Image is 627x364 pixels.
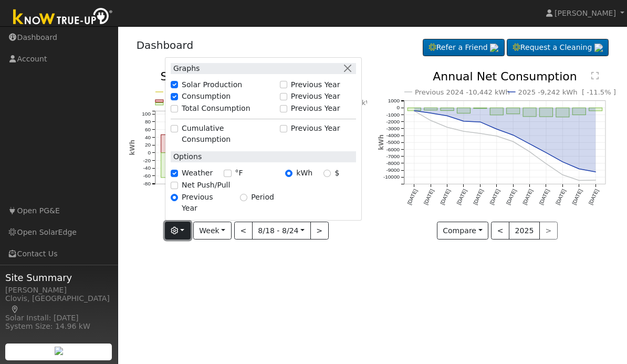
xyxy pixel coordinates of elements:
[193,222,232,240] button: Week
[5,321,112,332] div: System Size: 14.96 kW
[491,222,509,240] button: <
[5,293,112,315] div: Clovis, [GEOGRAPHIC_DATA]
[540,108,553,117] rect: onclick=""
[430,112,432,114] circle: onclick=""
[490,44,498,52] img: retrieve
[280,93,287,100] input: Previous Year
[496,128,498,130] circle: onclick=""
[463,130,465,132] circle: onclick=""
[562,174,564,176] circle: onclick=""
[509,222,540,240] button: 2025
[406,188,419,205] text: [DATE]
[378,134,385,150] text: kWh
[171,81,178,88] input: Solar Production
[144,142,151,148] text: 20
[456,188,468,205] text: [DATE]
[234,222,253,240] button: <
[291,79,340,90] label: Previous Year
[182,103,250,114] label: Total Consumption
[490,108,503,116] rect: onclick=""
[386,147,400,152] text: -6000
[252,222,311,240] button: 8/18 - 8/24
[555,188,567,205] text: [DATE]
[578,168,580,170] circle: onclick=""
[5,285,112,296] div: [PERSON_NAME]
[182,91,231,102] label: Consumption
[555,9,616,17] span: [PERSON_NAME]
[479,132,482,134] circle: onclick=""
[240,194,247,201] input: Period
[489,188,501,205] text: [DATE]
[556,108,569,118] rect: onclick=""
[518,88,616,96] text: 2025 -9,242 kWh [ -11.5% ]
[479,121,482,123] circle: onclick=""
[171,182,178,189] input: Net Push/Pull
[335,168,339,179] label: $
[423,188,435,205] text: [DATE]
[182,192,229,214] label: Previous Year
[457,108,471,113] rect: onclick=""
[529,143,531,145] circle: onclick=""
[171,93,178,100] input: Consumption
[161,135,183,153] rect: onclick=""
[182,180,230,191] label: Net Push/Pull
[280,105,287,112] input: Previous Year
[512,134,514,136] circle: onclick=""
[591,71,599,80] text: 
[562,161,564,163] circle: onclick=""
[472,188,484,205] text: [DATE]
[323,170,331,177] input: $
[171,105,178,112] input: Total Consumption
[144,127,151,132] text: 60
[441,108,454,111] rect: onclick=""
[388,98,400,103] text: 1000
[144,119,151,124] text: 80
[386,153,400,159] text: -7000
[571,188,583,205] text: [DATE]
[310,222,329,240] button: >
[396,105,400,111] text: 0
[5,271,112,285] span: Site Summary
[182,123,274,145] label: Cumulative Consumption
[507,108,520,114] rect: onclick=""
[545,163,547,165] circle: onclick=""
[538,188,550,205] text: [DATE]
[291,123,340,134] label: Previous Year
[160,70,351,83] text: Solar Production vs Consumption
[433,70,577,83] text: Annual Net Consumption
[595,171,597,173] circle: onclick=""
[143,165,151,171] text: -40
[143,158,151,163] text: -20
[386,126,400,131] text: -3000
[161,153,183,178] rect: onclick=""
[545,152,547,154] circle: onclick=""
[446,115,448,117] circle: onclick=""
[280,81,287,88] input: Previous Year
[523,108,536,117] rect: onclick=""
[5,313,112,324] div: Solar Install: [DATE]
[386,140,400,145] text: -5000
[148,150,151,155] text: 0
[137,39,194,51] a: Dashboard
[280,125,287,132] input: Previous Year
[171,194,178,201] input: Previous Year
[251,192,274,203] label: Period
[589,108,602,111] rect: onclick=""
[474,108,487,109] rect: onclick=""
[439,188,451,205] text: [DATE]
[144,134,151,140] text: 40
[424,108,437,110] rect: onclick=""
[386,168,400,173] text: -9000
[463,120,465,122] circle: onclick=""
[512,141,514,143] circle: onclick=""
[446,127,448,129] circle: onclick=""
[386,160,400,166] text: -8000
[415,88,510,96] text: Previous 2024 -10,442 kWh
[507,39,609,57] a: Request a Cleaning
[386,119,400,124] text: -2000
[505,188,517,205] text: [DATE]
[55,347,63,355] img: retrieve
[407,108,421,111] rect: onclick=""
[171,63,200,74] label: Graphs
[594,44,603,52] img: retrieve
